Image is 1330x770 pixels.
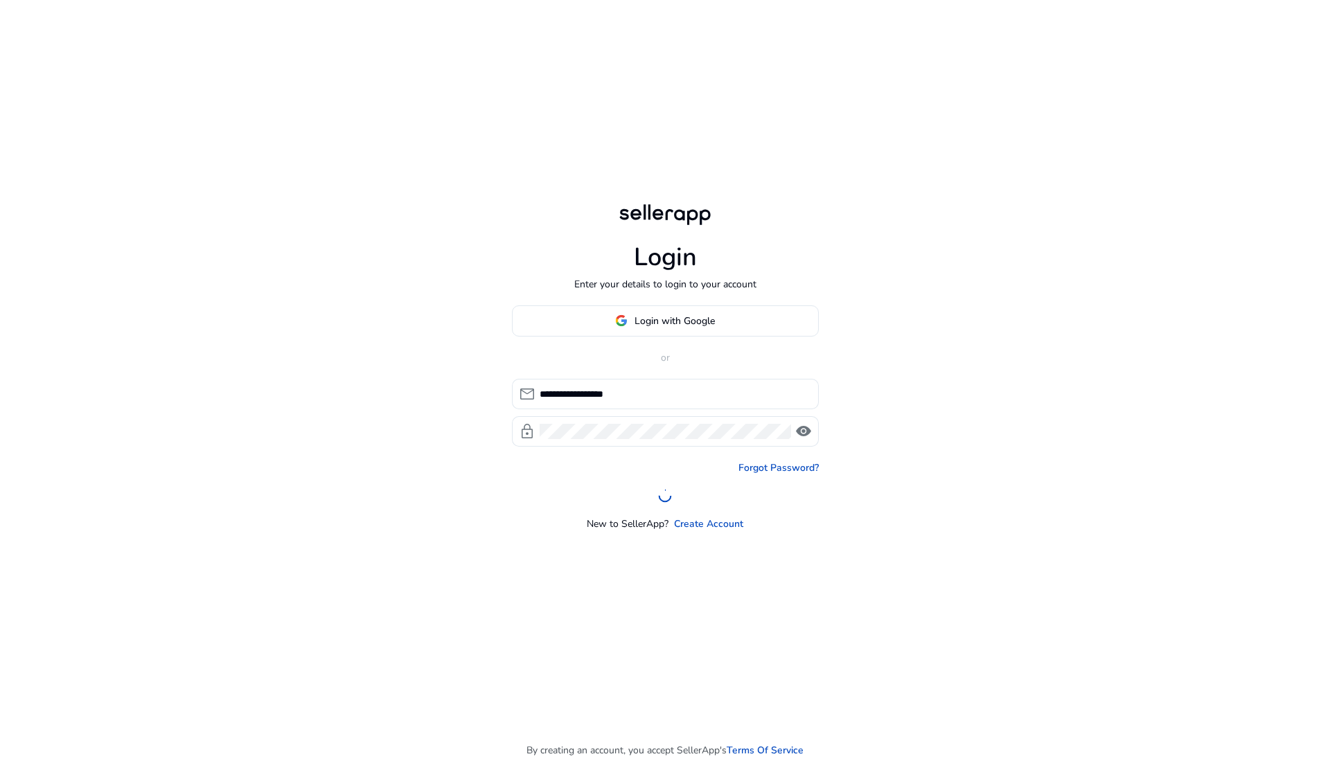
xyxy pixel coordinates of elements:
[519,423,535,440] span: lock
[635,314,715,328] span: Login with Google
[587,517,668,531] p: New to SellerApp?
[727,743,804,758] a: Terms Of Service
[795,423,812,440] span: visibility
[674,517,743,531] a: Create Account
[615,314,628,327] img: google-logo.svg
[634,242,697,272] h1: Login
[738,460,819,475] a: Forgot Password?
[512,305,819,337] button: Login with Google
[574,277,756,292] p: Enter your details to login to your account
[519,386,535,402] span: mail
[512,350,819,365] p: or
